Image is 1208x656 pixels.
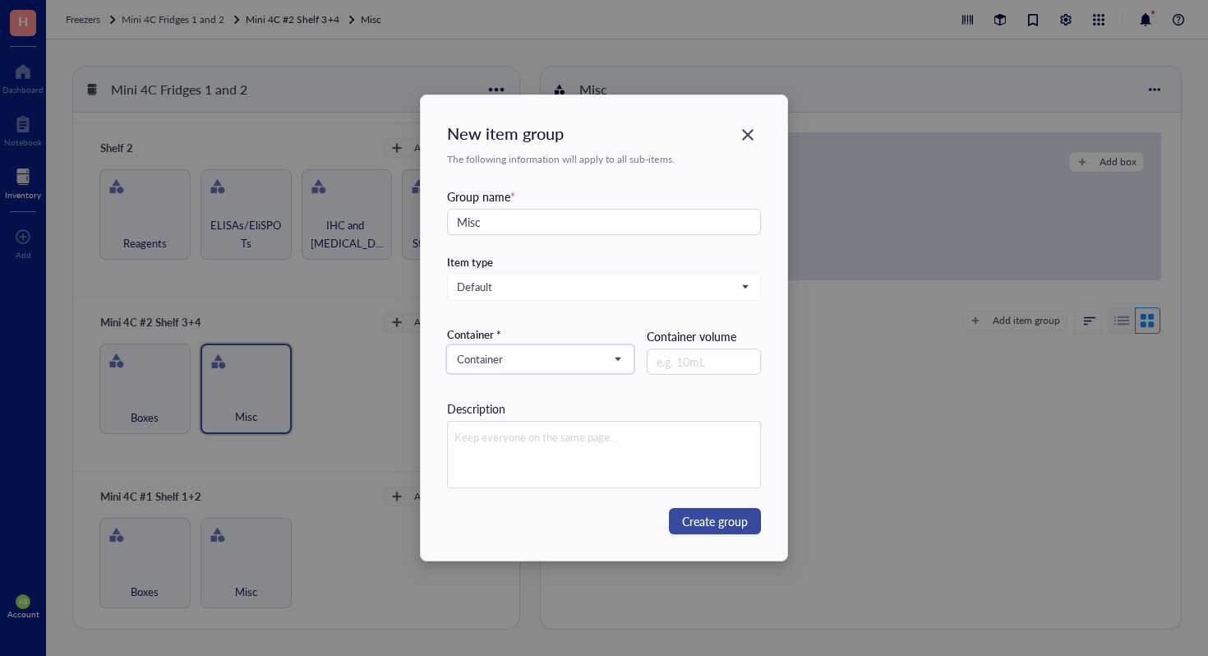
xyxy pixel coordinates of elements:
[447,187,761,206] div: Group name
[647,327,761,345] div: Container volume
[447,151,761,168] div: The following information will apply to all sub-items.
[447,209,761,235] input: What's the item?
[647,349,761,375] input: e.g. 10mL
[447,255,761,270] div: Item type
[457,352,620,367] span: Container
[735,122,761,148] button: Close
[682,512,748,530] span: Create group
[457,279,748,294] span: Default
[669,508,761,534] button: Create group
[735,125,761,145] span: Close
[447,122,761,145] div: New item group
[447,327,634,342] div: Container *
[447,400,505,418] div: Description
